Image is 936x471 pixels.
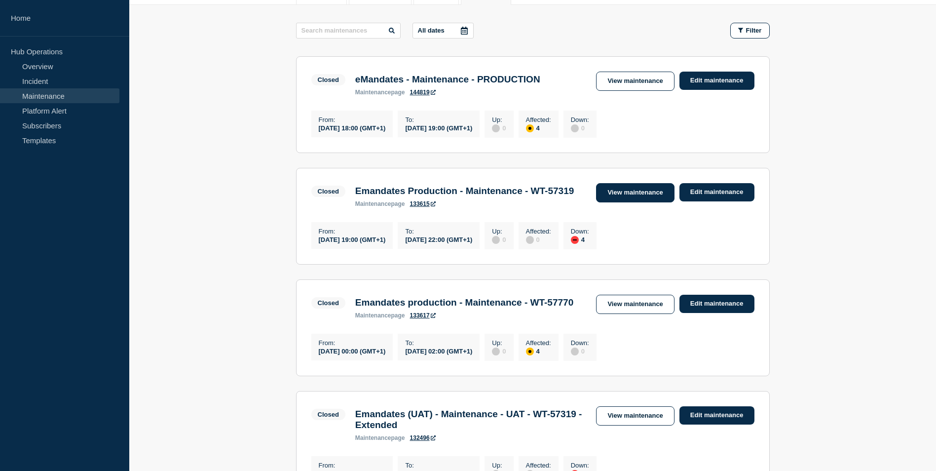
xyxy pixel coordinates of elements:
a: Edit maintenance [679,183,754,201]
span: maintenance [355,312,391,319]
p: Affected : [526,228,551,235]
p: Affected : [526,462,551,469]
p: page [355,89,405,96]
div: disabled [571,348,579,355]
p: To : [405,116,472,123]
p: To : [405,228,472,235]
button: Filter [730,23,770,39]
input: Search maintenances [296,23,401,39]
p: Up : [492,116,506,123]
h3: eMandates - Maintenance - PRODUCTION [355,74,540,85]
a: View maintenance [596,406,674,426]
p: Affected : [526,116,551,123]
p: Affected : [526,339,551,347]
p: From : [319,462,386,469]
a: View maintenance [596,72,674,91]
p: Down : [571,462,589,469]
p: page [355,200,405,207]
div: affected [526,124,534,132]
div: [DATE] 00:00 (GMT+1) [319,347,386,355]
p: page [355,312,405,319]
a: Edit maintenance [679,406,754,425]
div: Closed [318,411,339,418]
p: Down : [571,339,589,347]
div: 0 [571,123,589,132]
div: [DATE] 22:00 (GMT+1) [405,235,472,243]
div: 0 [526,235,551,244]
a: 133617 [410,312,436,319]
div: 4 [526,123,551,132]
button: All dates [412,23,474,39]
p: From : [319,339,386,347]
p: From : [319,116,386,123]
div: [DATE] 19:00 (GMT+1) [405,123,472,132]
p: Down : [571,228,589,235]
h3: Emandates production - Maintenance - WT-57770 [355,297,573,308]
a: Edit maintenance [679,295,754,313]
a: 133615 [410,200,436,207]
p: Up : [492,339,506,347]
a: View maintenance [596,183,674,202]
a: Edit maintenance [679,72,754,90]
div: down [571,236,579,244]
span: Filter [746,27,762,34]
p: Up : [492,228,506,235]
div: disabled [571,124,579,132]
div: [DATE] 18:00 (GMT+1) [319,123,386,132]
a: View maintenance [596,295,674,314]
p: page [355,434,405,441]
p: To : [405,339,472,347]
div: Closed [318,188,339,195]
div: disabled [526,236,534,244]
div: 0 [492,347,506,355]
h3: Emandates Production - Maintenance - WT-57319 [355,186,574,196]
div: 0 [492,235,506,244]
p: To : [405,462,472,469]
div: disabled [492,124,500,132]
div: 4 [571,235,589,244]
div: 4 [526,347,551,355]
p: From : [319,228,386,235]
div: [DATE] 02:00 (GMT+1) [405,347,472,355]
div: 0 [571,347,589,355]
div: 0 [492,123,506,132]
p: Down : [571,116,589,123]
span: maintenance [355,200,391,207]
span: maintenance [355,89,391,96]
h3: Emandates (UAT) - Maintenance - UAT - WT-57319 - Extended [355,409,587,431]
div: disabled [492,348,500,355]
a: 144819 [410,89,436,96]
div: affected [526,348,534,355]
div: Closed [318,299,339,307]
div: Closed [318,76,339,83]
a: 132496 [410,434,436,441]
span: maintenance [355,434,391,441]
p: Up : [492,462,506,469]
div: [DATE] 19:00 (GMT+1) [319,235,386,243]
p: All dates [418,27,445,34]
div: disabled [492,236,500,244]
